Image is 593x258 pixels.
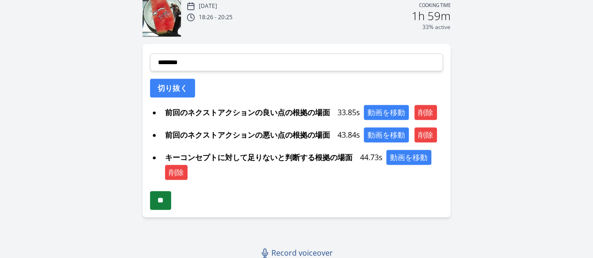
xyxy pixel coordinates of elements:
button: 動画を移動 [364,105,409,120]
p: 33% active [422,23,450,31]
div: 43.84s [161,127,443,142]
span: キーコンセプトに対して足りないと判断する根拠の場面 [161,150,356,165]
span: 前回のネクストアクションの良い点の根拠の場面 [161,105,334,120]
button: 削除 [165,165,188,180]
p: Cooking time [419,2,450,10]
button: 削除 [414,127,437,142]
p: [DATE] [199,2,217,10]
div: 33.85s [161,105,443,120]
button: 切り抜く [150,79,195,97]
div: 44.73s [161,150,443,180]
button: 動画を移動 [364,127,409,142]
button: 動画を移動 [386,150,431,165]
p: 18:26 - 20:25 [199,14,233,21]
h2: 1h 59m [412,10,450,22]
span: 前回のネクストアクションの悪い点の根拠の場面 [161,127,334,142]
button: 削除 [414,105,437,120]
